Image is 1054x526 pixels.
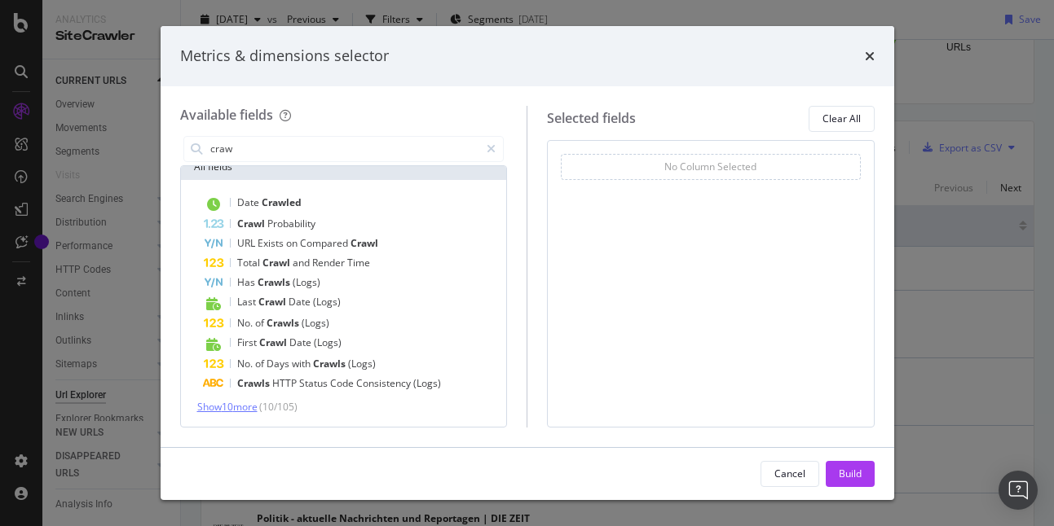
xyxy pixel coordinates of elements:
input: Search by field name [209,137,480,161]
span: Exists [258,236,286,250]
div: modal [161,26,894,500]
span: of [255,357,267,370]
div: Clear All [822,112,861,125]
span: (Logs) [293,275,320,289]
div: All fields [181,154,507,180]
span: Has [237,275,258,289]
span: Date [237,195,262,209]
span: ( 10 / 105 ) [259,400,298,414]
span: Probability [267,217,315,230]
span: Consistency [356,376,413,390]
div: Build [839,467,862,480]
span: Status [299,376,330,390]
span: and [293,256,312,270]
span: Crawl [351,236,378,250]
span: Crawl [262,256,293,270]
span: First [237,335,259,349]
span: with [292,357,313,370]
span: on [286,236,300,250]
span: of [255,316,267,330]
span: Crawl [259,335,289,349]
div: Open Intercom Messenger [999,471,1038,510]
span: No. [237,316,255,330]
span: Crawls [237,376,272,390]
span: (Logs) [302,316,329,330]
span: Compared [300,236,351,250]
span: (Logs) [314,335,342,349]
span: (Logs) [413,376,441,390]
div: No Column Selected [664,160,756,173]
div: Metrics & dimensions selector [180,46,389,67]
span: Crawls [267,316,302,330]
span: Crawl [237,217,267,230]
button: Cancel [761,461,819,487]
span: HTTP [272,376,299,390]
span: (Logs) [313,295,341,309]
span: Date [289,335,314,349]
div: Cancel [774,467,805,480]
span: Time [347,256,370,270]
span: Date [289,295,313,309]
span: Total [237,256,262,270]
span: Show 10 more [197,400,258,414]
span: Crawl [258,295,289,309]
span: Last [237,295,258,309]
span: Crawls [258,275,293,289]
span: Crawls [313,357,348,370]
button: Clear All [809,106,875,132]
span: Crawled [262,195,302,209]
div: Available fields [180,106,273,124]
span: (Logs) [348,357,376,370]
div: Selected fields [547,109,636,128]
span: Code [330,376,356,390]
span: No. [237,357,255,370]
span: Days [267,357,292,370]
span: URL [237,236,258,250]
div: times [865,46,875,67]
span: Render [312,256,347,270]
button: Build [826,461,875,487]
